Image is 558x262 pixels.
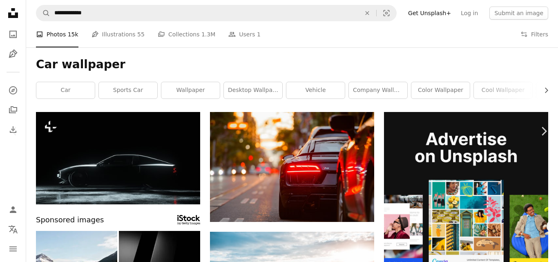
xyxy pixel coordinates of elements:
span: Sponsored images [36,214,104,226]
a: color wallpaper [411,82,470,99]
a: a car parked in the dark with its lights on [36,154,200,161]
a: desktop wallpaper [224,82,282,99]
a: Log in / Sign up [5,202,21,218]
span: 1 [257,30,261,39]
form: Find visuals sitewide [36,5,397,21]
button: Menu [5,241,21,257]
a: sports car [99,82,157,99]
button: Visual search [377,5,396,21]
button: Filters [520,21,548,47]
a: Log in [456,7,483,20]
img: a car parked in the dark with its lights on [36,112,200,204]
a: Get Unsplash+ [403,7,456,20]
a: Illustrations 55 [92,21,145,47]
a: black Audi R8 parked beside road [210,163,374,170]
a: Collections 1.3M [158,21,215,47]
span: 1.3M [201,30,215,39]
a: company wallpaper [349,82,407,99]
a: wallpaper [161,82,220,99]
button: Search Unsplash [36,5,50,21]
a: vehicle [286,82,345,99]
h1: Car wallpaper [36,57,548,72]
button: Clear [358,5,376,21]
a: cool wallpaper [474,82,532,99]
button: Submit an image [489,7,548,20]
button: Language [5,221,21,237]
a: Illustrations [5,46,21,62]
a: Explore [5,82,21,99]
a: car [36,82,95,99]
span: 55 [137,30,145,39]
a: Users 1 [228,21,261,47]
a: Photos [5,26,21,43]
a: Next [529,92,558,170]
img: black Audi R8 parked beside road [210,112,374,222]
button: scroll list to the right [539,82,548,99]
